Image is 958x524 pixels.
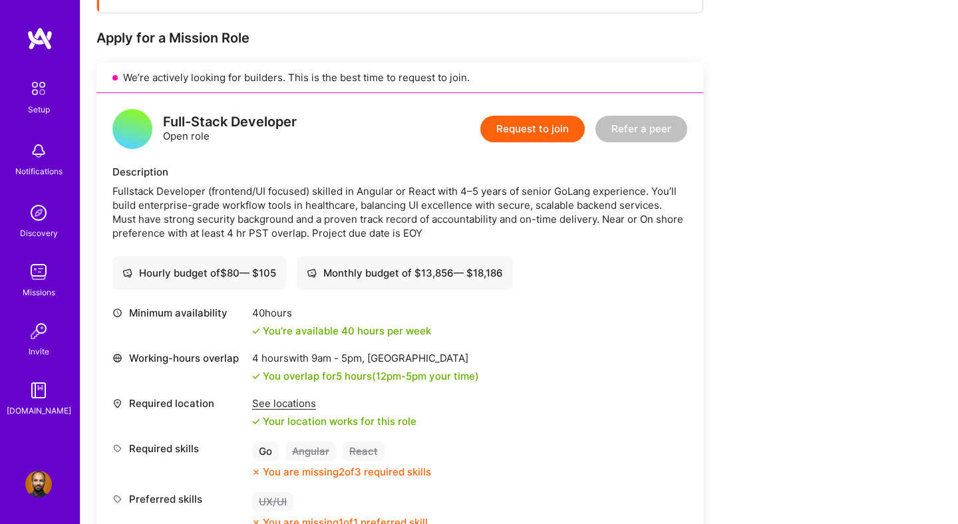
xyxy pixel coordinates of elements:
[112,353,122,363] i: icon World
[28,102,50,116] div: Setup
[252,324,431,338] div: You're available 40 hours per week
[112,306,245,320] div: Minimum availability
[307,268,317,278] i: icon Cash
[343,442,385,461] div: React
[25,471,52,497] img: User Avatar
[252,442,279,461] div: Go
[263,465,431,479] div: You are missing 2 of 3 required skills
[595,116,687,142] button: Refer a peer
[25,259,52,285] img: teamwork
[22,471,55,497] a: User Avatar
[252,414,416,428] div: Your location works for this role
[20,226,58,240] div: Discovery
[252,327,260,335] i: icon Check
[112,494,122,504] i: icon Tag
[112,184,687,240] div: Fullstack Developer (frontend/UI focused) skilled in Angular or React with 4–5 years of senior Go...
[163,115,297,143] div: Open role
[29,344,49,358] div: Invite
[122,268,132,278] i: icon Cash
[25,318,52,344] img: Invite
[7,404,71,418] div: [DOMAIN_NAME]
[252,372,260,380] i: icon Check
[263,369,479,383] div: You overlap for 5 hours ( your time)
[23,285,55,299] div: Missions
[27,27,53,51] img: logo
[25,74,53,102] img: setup
[252,418,260,426] i: icon Check
[112,165,687,179] div: Description
[285,442,336,461] div: Angular
[252,468,260,476] i: icon CloseOrange
[112,396,245,410] div: Required location
[252,351,479,365] div: 4 hours with [GEOGRAPHIC_DATA]
[252,306,431,320] div: 40 hours
[112,442,245,456] div: Required skills
[252,396,416,410] div: See locations
[112,308,122,318] i: icon Clock
[25,377,52,404] img: guide book
[309,352,367,364] span: 9am - 5pm ,
[307,266,503,280] div: Monthly budget of $ 13,856 — $ 18,186
[96,29,703,47] div: Apply for a Mission Role
[112,398,122,408] i: icon Location
[15,164,63,178] div: Notifications
[376,370,426,382] span: 12pm - 5pm
[252,492,293,511] div: UX/UI
[122,266,276,280] div: Hourly budget of $ 80 — $ 105
[112,492,245,506] div: Preferred skills
[480,116,585,142] button: Request to join
[96,63,703,93] div: We’re actively looking for builders. This is the best time to request to join.
[112,351,245,365] div: Working-hours overlap
[25,199,52,226] img: discovery
[112,444,122,454] i: icon Tag
[25,138,52,164] img: bell
[163,115,297,129] div: Full-Stack Developer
